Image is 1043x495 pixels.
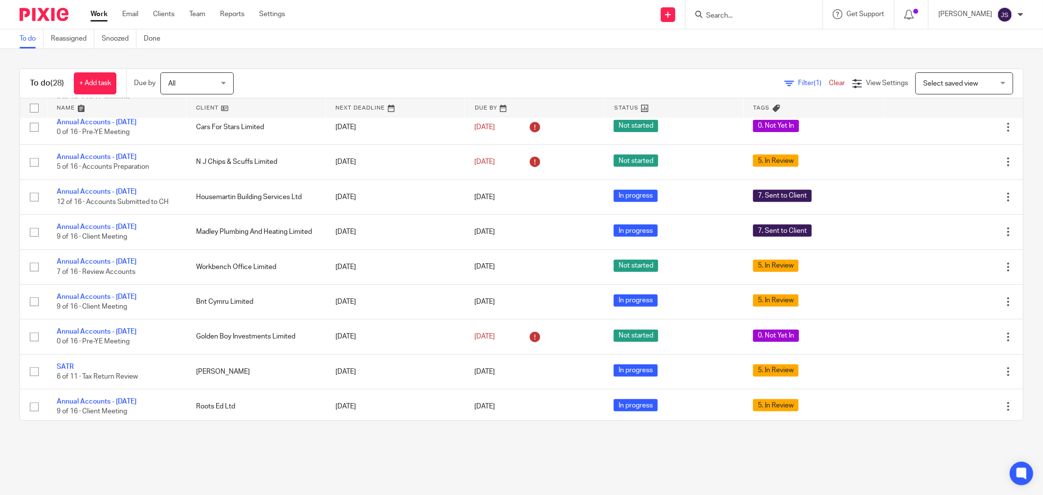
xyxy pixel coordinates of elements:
[326,145,465,180] td: [DATE]
[186,110,326,144] td: Cars For Stars Limited
[57,224,136,230] a: Annual Accounts - [DATE]
[326,284,465,319] td: [DATE]
[50,79,64,87] span: (28)
[57,363,74,370] a: SATR
[57,129,130,135] span: 0 of 16 · Pre-YE Meeting
[57,328,136,335] a: Annual Accounts - [DATE]
[259,9,285,19] a: Settings
[186,249,326,284] td: Workbench Office Limited
[753,364,799,377] span: 5. In Review
[754,105,770,111] span: Tags
[153,9,175,19] a: Clients
[90,9,108,19] a: Work
[57,293,136,300] a: Annual Accounts - [DATE]
[753,260,799,272] span: 5. In Review
[753,155,799,167] span: 5. In Review
[474,124,495,131] span: [DATE]
[326,110,465,144] td: [DATE]
[753,330,799,342] span: 0. Not Yet In
[326,180,465,214] td: [DATE]
[220,9,244,19] a: Reports
[923,80,978,87] span: Select saved view
[846,11,884,18] span: Get Support
[614,225,658,237] span: In progress
[57,199,169,205] span: 12 of 16 · Accounts Submitted to CH
[186,180,326,214] td: Housemartin Building Services Ltd
[57,258,136,265] a: Annual Accounts - [DATE]
[57,269,135,275] span: 7 of 16 · Review Accounts
[20,8,68,21] img: Pixie
[753,120,799,132] span: 0. Not Yet In
[997,7,1013,22] img: svg%3E
[938,9,992,19] p: [PERSON_NAME]
[186,215,326,249] td: Madley Plumbing And Heating Limited
[186,354,326,389] td: [PERSON_NAME]
[186,319,326,354] td: Golden Boy Investments Limited
[30,78,64,89] h1: To do
[189,9,205,19] a: Team
[614,155,658,167] span: Not started
[102,29,136,48] a: Snoozed
[753,225,812,237] span: 7. Sent to Client
[614,190,658,202] span: In progress
[57,373,138,380] span: 6 of 11 · Tax Return Review
[326,319,465,354] td: [DATE]
[814,80,821,87] span: (1)
[614,294,658,307] span: In progress
[134,78,155,88] p: Due by
[614,364,658,377] span: In progress
[474,228,495,235] span: [DATE]
[326,249,465,284] td: [DATE]
[614,260,658,272] span: Not started
[57,154,136,160] a: Annual Accounts - [DATE]
[144,29,168,48] a: Done
[122,9,138,19] a: Email
[57,188,136,195] a: Annual Accounts - [DATE]
[20,29,44,48] a: To do
[614,120,658,132] span: Not started
[829,80,845,87] a: Clear
[474,403,495,410] span: [DATE]
[798,80,829,87] span: Filter
[614,399,658,411] span: In progress
[705,12,793,21] input: Search
[57,119,136,126] a: Annual Accounts - [DATE]
[614,330,658,342] span: Not started
[474,158,495,165] span: [DATE]
[186,389,326,424] td: Roots Ed Ltd
[474,194,495,201] span: [DATE]
[474,333,495,340] span: [DATE]
[474,264,495,270] span: [DATE]
[753,294,799,307] span: 5. In Review
[57,408,127,415] span: 9 of 16 · Client Meeting
[753,190,812,202] span: 7. Sent to Client
[74,72,116,94] a: + Add task
[57,233,127,240] span: 9 of 16 · Client Meeting
[326,389,465,424] td: [DATE]
[57,338,130,345] span: 0 of 16 · Pre-YE Meeting
[474,298,495,305] span: [DATE]
[186,284,326,319] td: Bnt Cymru Limited
[57,398,136,405] a: Annual Accounts - [DATE]
[866,80,908,87] span: View Settings
[326,354,465,389] td: [DATE]
[168,80,176,87] span: All
[186,145,326,180] td: N J Chips & Scuffs Limited
[57,303,127,310] span: 9 of 16 · Client Meeting
[51,29,94,48] a: Reassigned
[753,399,799,411] span: 5. In Review
[326,215,465,249] td: [DATE]
[474,368,495,375] span: [DATE]
[57,164,149,171] span: 5 of 16 · Accounts Preparation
